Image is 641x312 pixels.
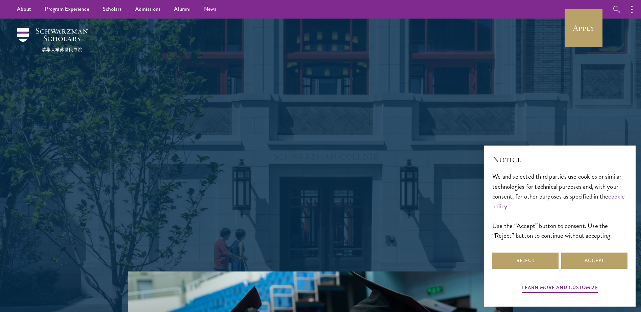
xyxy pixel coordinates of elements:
[17,28,88,52] img: Schwarzman Scholars
[561,253,627,269] button: Accept
[492,253,559,269] button: Reject
[492,154,627,165] h2: Notice
[565,9,602,47] a: Apply
[492,172,627,240] div: We and selected third parties use cookies or similar technologies for technical purposes and, wit...
[522,283,598,294] button: Learn more and customize
[492,191,625,211] a: cookie policy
